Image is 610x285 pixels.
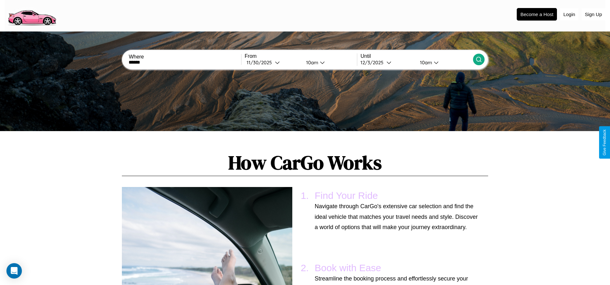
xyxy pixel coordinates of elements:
[517,8,557,21] button: Become a Host
[417,59,434,66] div: 10am
[122,149,488,176] h1: How CarGo Works
[6,263,22,279] div: Open Intercom Messenger
[303,59,320,66] div: 10am
[129,54,241,60] label: Where
[245,59,301,66] button: 11/30/2025
[245,53,357,59] label: From
[602,129,607,156] div: Give Feedback
[315,201,478,232] p: Navigate through CarGo's extensive car selection and find the ideal vehicle that matches your tra...
[360,53,473,59] label: Until
[582,8,605,20] button: Sign Up
[312,187,482,236] li: Find Your Ride
[415,59,473,66] button: 10am
[301,59,357,66] button: 10am
[360,59,387,66] div: 12 / 3 / 2025
[5,0,59,27] img: logo
[247,59,275,66] div: 11 / 30 / 2025
[560,8,578,20] button: Login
